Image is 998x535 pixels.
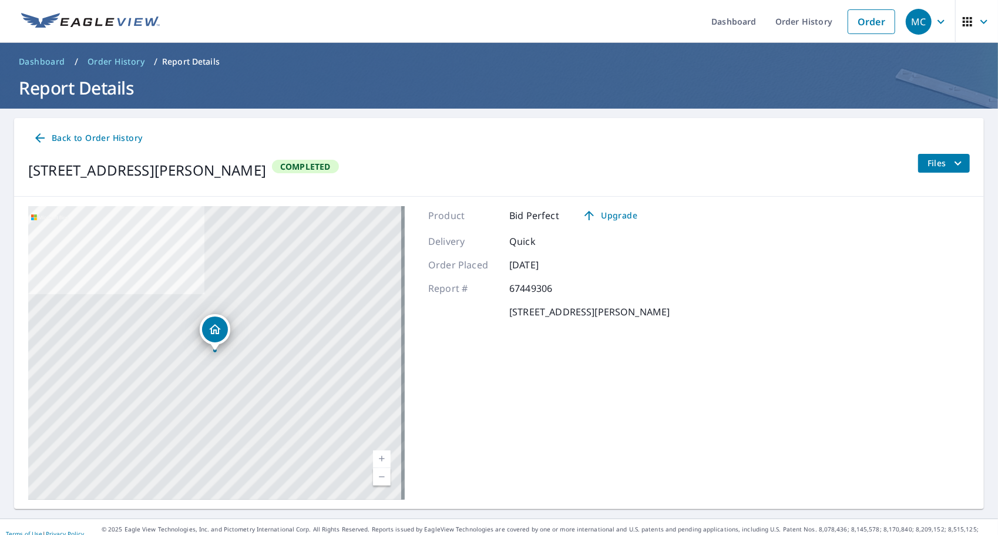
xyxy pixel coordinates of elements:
[509,208,559,223] p: Bid Perfect
[373,468,391,486] a: Current Level 17, Zoom Out
[83,52,149,71] a: Order History
[428,234,499,248] p: Delivery
[573,206,647,225] a: Upgrade
[928,156,965,170] span: Files
[14,52,984,71] nav: breadcrumb
[509,281,580,295] p: 67449306
[373,450,391,468] a: Current Level 17, Zoom In
[14,76,984,100] h1: Report Details
[580,208,640,223] span: Upgrade
[88,56,145,68] span: Order History
[918,154,970,173] button: filesDropdownBtn-67449306
[273,161,338,172] span: Completed
[906,9,932,35] div: MC
[200,314,230,351] div: Dropped pin, building 1, Residential property, 909 Wilmington Dr Saint Charles, MO 63301
[162,56,220,68] p: Report Details
[19,56,65,68] span: Dashboard
[428,281,499,295] p: Report #
[848,9,895,34] a: Order
[28,160,266,181] div: [STREET_ADDRESS][PERSON_NAME]
[75,55,78,69] li: /
[509,305,670,319] p: [STREET_ADDRESS][PERSON_NAME]
[21,13,160,31] img: EV Logo
[28,127,147,149] a: Back to Order History
[428,208,499,223] p: Product
[14,52,70,71] a: Dashboard
[154,55,157,69] li: /
[33,131,142,146] span: Back to Order History
[509,234,580,248] p: Quick
[509,258,580,272] p: [DATE]
[428,258,499,272] p: Order Placed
